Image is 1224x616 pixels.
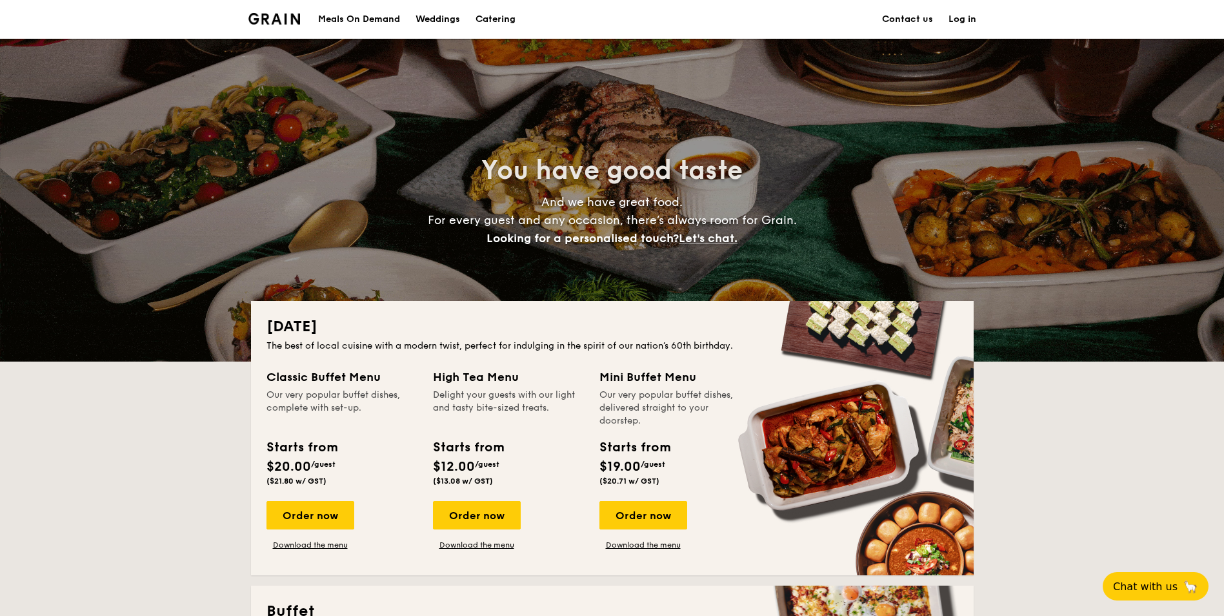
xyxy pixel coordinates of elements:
div: The best of local cuisine with a modern twist, perfect for indulging in the spirit of our nation’... [266,340,958,353]
span: $19.00 [599,459,641,475]
span: ($21.80 w/ GST) [266,477,326,486]
span: Chat with us [1113,580,1178,593]
div: Mini Buffet Menu [599,368,750,386]
span: 🦙 [1183,579,1198,594]
div: Starts from [599,438,670,457]
span: Let's chat. [679,231,737,245]
div: Starts from [433,438,503,457]
span: ($20.71 w/ GST) [599,477,659,486]
span: Looking for a personalised touch? [487,231,679,245]
div: Order now [266,501,354,529]
div: Classic Buffet Menu [266,368,417,386]
img: Grain [248,13,301,25]
a: Download the menu [266,540,354,550]
a: Download the menu [433,540,521,550]
button: Chat with us🦙 [1103,572,1209,601]
div: Our very popular buffet dishes, delivered straight to your doorstep. [599,389,750,427]
h2: [DATE] [266,316,958,337]
a: Logotype [248,13,301,25]
span: ($13.08 w/ GST) [433,477,493,486]
span: /guest [475,460,499,469]
span: And we have great food. For every guest and any occasion, there’s always room for Grain. [428,195,797,245]
div: Starts from [266,438,337,457]
span: $20.00 [266,459,311,475]
span: /guest [311,460,336,469]
div: Our very popular buffet dishes, complete with set-up. [266,389,417,427]
div: Order now [433,501,521,529]
div: Order now [599,501,687,529]
a: Download the menu [599,540,687,550]
div: Delight your guests with our light and tasty bite-sized treats. [433,389,584,427]
span: $12.00 [433,459,475,475]
span: /guest [641,460,665,469]
span: You have good taste [481,155,743,186]
div: High Tea Menu [433,368,584,386]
